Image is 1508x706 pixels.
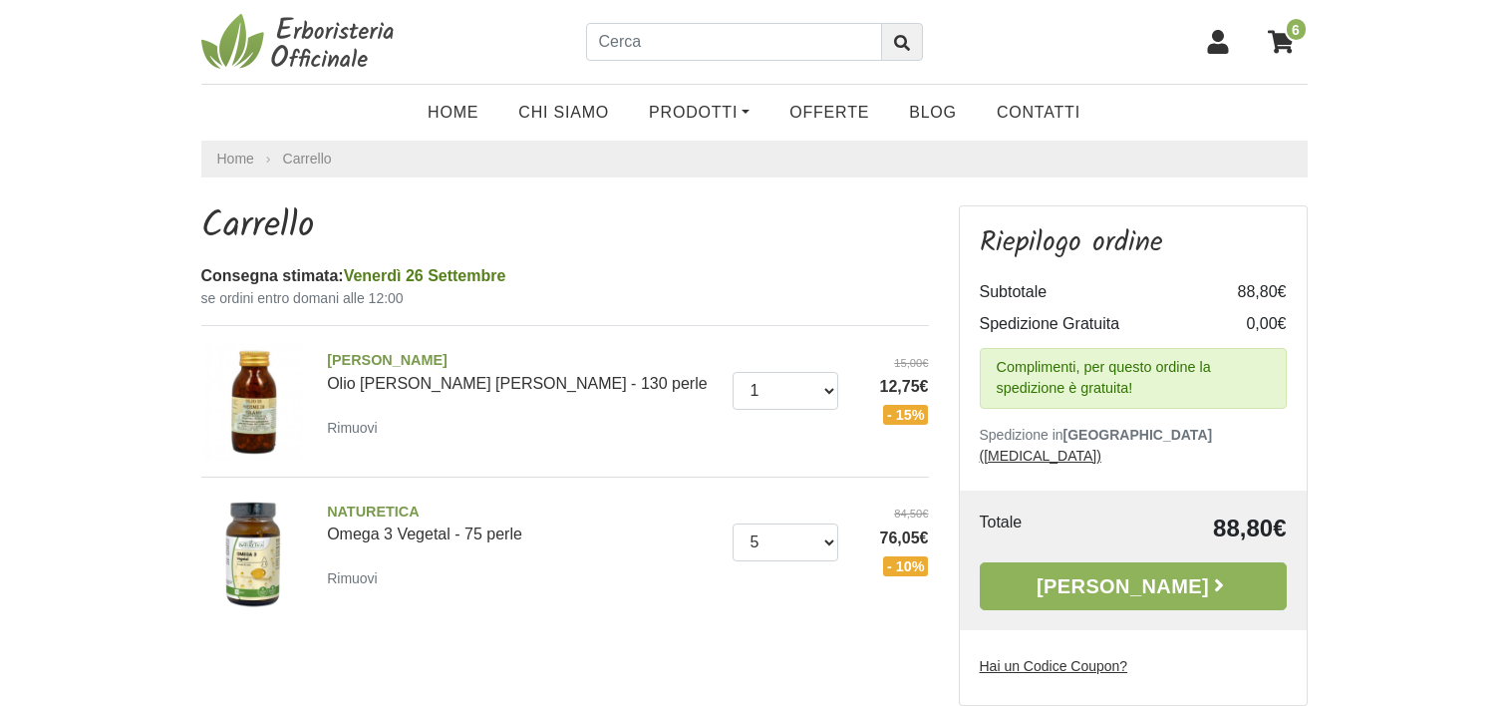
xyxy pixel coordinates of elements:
[327,350,718,372] span: [PERSON_NAME]
[201,141,1308,177] nav: breadcrumb
[980,658,1128,674] u: Hai un Codice Coupon?
[201,288,929,309] small: se ordini entro domani alle 12:00
[853,375,929,399] span: 12,75€
[980,511,1092,546] td: Totale
[889,93,977,133] a: Blog
[1207,308,1287,340] td: 0,00€
[1063,427,1213,443] b: [GEOGRAPHIC_DATA]
[217,149,254,170] a: Home
[769,93,889,133] a: OFFERTE
[194,342,313,461] img: Olio di germe di grano - 130 perle
[980,348,1287,409] div: Complimenti, per questo ordine la spedizione è gratuita!
[327,565,386,590] a: Rimuovi
[344,267,506,284] span: Venerdì 26 Settembre
[194,494,313,612] img: Omega 3 Vegetal - 75 perle
[327,415,386,440] a: Rimuovi
[201,12,401,72] img: Erboristeria Officinale
[201,205,929,248] h1: Carrello
[980,276,1207,308] td: Subtotale
[586,23,882,61] input: Cerca
[327,502,718,524] span: NATURETICA
[980,562,1287,610] a: [PERSON_NAME]
[853,506,929,523] del: 84,50€
[498,93,629,133] a: Chi Siamo
[883,556,929,576] span: - 10%
[853,527,929,550] span: 76,05€
[327,570,378,586] small: Rimuovi
[980,425,1287,467] p: Spedizione in
[853,355,929,372] del: 15,00€
[629,93,769,133] a: Prodotti
[883,405,929,425] span: - 15%
[977,93,1100,133] a: Contatti
[283,151,332,167] a: Carrello
[980,226,1287,260] h3: Riepilogo ordine
[980,308,1207,340] td: Spedizione Gratuita
[980,656,1128,677] label: Hai un Codice Coupon?
[1258,17,1308,67] a: 6
[1207,276,1287,308] td: 88,80€
[327,420,378,436] small: Rimuovi
[980,448,1101,464] a: ([MEDICAL_DATA])
[408,93,498,133] a: Home
[201,264,929,288] div: Consegna stimata:
[1285,17,1308,42] span: 6
[1092,511,1287,546] td: 88,80€
[327,502,718,543] a: NATURETICAOmega 3 Vegetal - 75 perle
[327,350,718,392] a: [PERSON_NAME]Olio [PERSON_NAME] [PERSON_NAME] - 130 perle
